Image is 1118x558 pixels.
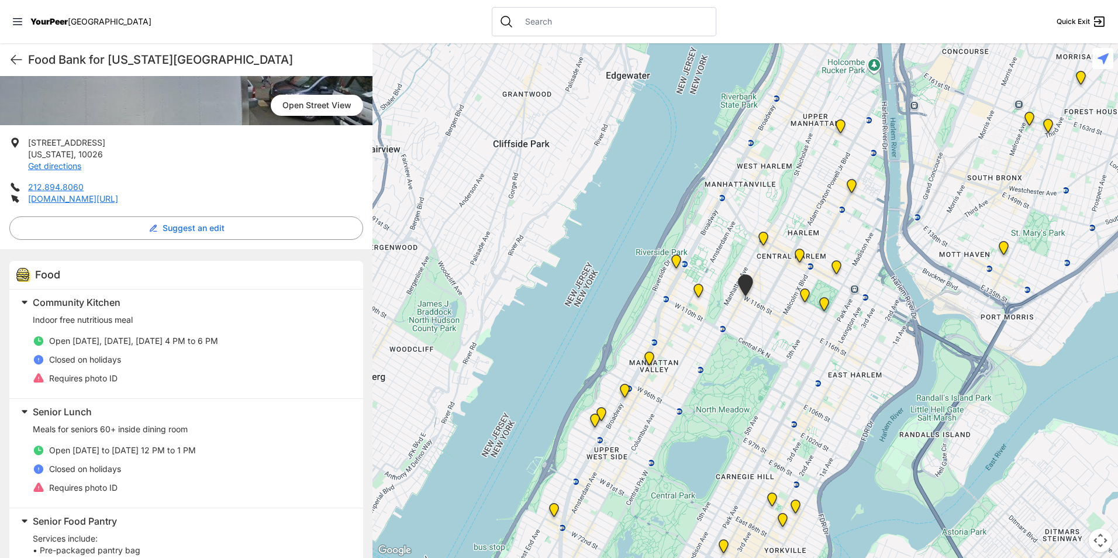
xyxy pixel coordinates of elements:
span: Community Kitchen [33,297,120,308]
h1: Food Bank for [US_STATE][GEOGRAPHIC_DATA] [28,51,363,68]
div: Wellness Center [1036,114,1060,142]
span: Food [35,268,60,281]
span: 10026 [78,149,103,159]
p: Closed on holidays [49,463,121,475]
a: Open this area in Google Maps (opens a new window) [375,543,414,558]
a: 212.894.8060 [28,182,84,192]
p: Closed on holidays [49,354,121,366]
div: Food Provider [613,379,637,407]
input: Search [518,16,709,27]
img: Google [375,543,414,558]
span: [GEOGRAPHIC_DATA] [68,16,151,26]
a: Get directions [28,161,81,171]
span: Suggest an edit [163,222,225,234]
a: Quick Exit [1057,15,1106,29]
span: YourPeer [30,16,68,26]
div: East Harlem [824,256,848,284]
div: Harlem Temple Corps [840,174,864,202]
span: Open Street View [271,95,363,116]
span: Quick Exit [1057,17,1090,26]
div: Harlem [731,270,760,305]
div: Manhattan [637,347,661,375]
span: [STREET_ADDRESS] [28,137,105,147]
div: Bronx Citadel Corps [1017,107,1041,135]
span: Open [DATE], [DATE], [DATE] 4 PM to 6 PM [49,336,218,346]
span: , [74,149,76,159]
button: Map camera controls [1089,529,1112,552]
span: Open [DATE] to [DATE] 12 PM to 1 PM [49,445,196,455]
div: The Cathedral Church of St. John the Divine [686,279,710,307]
span: Senior Lunch [33,406,92,418]
p: Indoor free nutritious meal [33,314,349,326]
p: Requires photo ID [49,482,118,494]
span: Senior Food Pantry [33,515,117,527]
a: [DOMAIN_NAME][URL] [28,194,118,204]
div: Willis Green Jr. Adult Healthcare Center [788,244,812,272]
a: YourPeer[GEOGRAPHIC_DATA] [30,18,151,25]
div: Senior Programming [583,409,607,437]
p: Requires photo ID [49,373,118,384]
div: Avenue Church [784,495,808,523]
span: [US_STATE] [28,149,74,159]
button: Suggest an edit [9,216,363,240]
p: Meals for seniors 60+ inside dining room [33,423,349,435]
